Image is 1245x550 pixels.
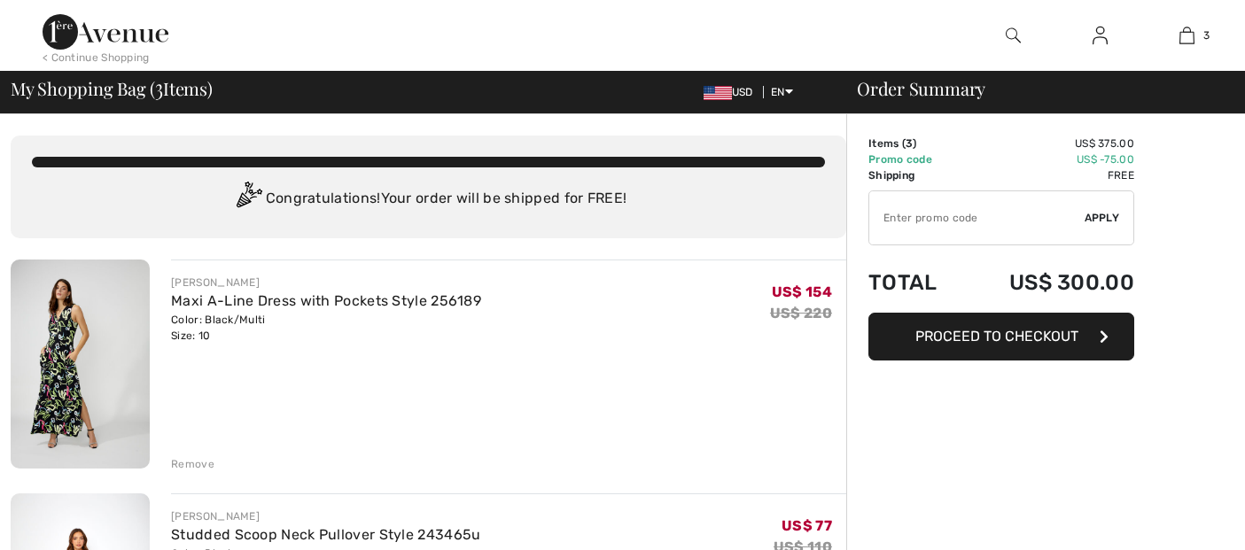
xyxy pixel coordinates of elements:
[171,312,481,344] div: Color: Black/Multi Size: 10
[771,86,793,98] span: EN
[868,252,962,313] td: Total
[171,456,214,472] div: Remove
[836,80,1234,97] div: Order Summary
[962,167,1134,183] td: Free
[869,191,1085,244] input: Promo code
[704,86,760,98] span: USD
[230,182,266,217] img: Congratulation2.svg
[868,313,1134,360] button: Proceed to Checkout
[171,508,480,524] div: [PERSON_NAME]
[171,526,480,543] a: Studded Scoop Neck Pullover Style 243465u
[171,292,481,309] a: Maxi A-Line Dress with Pockets Style 256189
[772,283,832,300] span: US$ 154
[1078,25,1122,47] a: Sign In
[171,275,481,290] div: [PERSON_NAME]
[1085,210,1120,226] span: Apply
[704,86,732,100] img: US Dollar
[915,328,1078,345] span: Proceed to Checkout
[32,182,825,217] div: Congratulations! Your order will be shipped for FREE!
[1006,25,1021,46] img: search the website
[868,136,962,151] td: Items ( )
[11,260,150,469] img: Maxi A-Line Dress with Pockets Style 256189
[962,151,1134,167] td: US$ -75.00
[43,50,150,66] div: < Continue Shopping
[155,75,163,98] span: 3
[1093,25,1108,46] img: My Info
[962,136,1134,151] td: US$ 375.00
[906,137,913,150] span: 3
[1132,497,1227,541] iframe: Opens a widget where you can chat to one of our agents
[1179,25,1194,46] img: My Bag
[770,305,832,321] s: US$ 220
[962,252,1134,313] td: US$ 300.00
[868,151,962,167] td: Promo code
[1145,25,1230,46] a: 3
[1203,27,1210,43] span: 3
[868,167,962,183] td: Shipping
[43,14,168,50] img: 1ère Avenue
[11,80,213,97] span: My Shopping Bag ( Items)
[782,517,832,534] span: US$ 77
